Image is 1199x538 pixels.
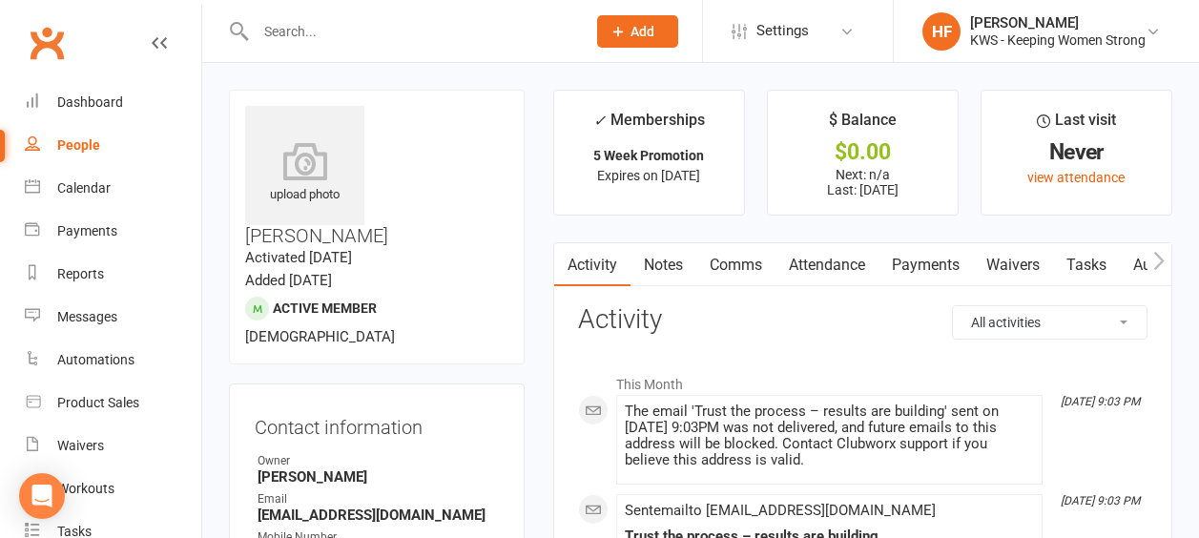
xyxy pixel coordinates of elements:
[57,481,114,496] div: Workouts
[578,364,1147,395] li: This Month
[258,452,499,470] div: Owner
[1037,108,1116,142] div: Last visit
[23,19,71,67] a: Clubworx
[258,490,499,508] div: Email
[57,137,100,153] div: People
[775,243,879,287] a: Attendance
[57,438,104,453] div: Waivers
[245,272,332,289] time: Added [DATE]
[245,249,352,266] time: Activated [DATE]
[973,243,1053,287] a: Waivers
[999,142,1154,162] div: Never
[554,243,631,287] a: Activity
[785,142,941,162] div: $0.00
[25,81,201,124] a: Dashboard
[593,108,705,143] div: Memberships
[245,142,364,205] div: upload photo
[25,339,201,382] a: Automations
[593,112,606,130] i: ✓
[25,167,201,210] a: Calendar
[25,467,201,510] a: Workouts
[829,108,897,142] div: $ Balance
[25,124,201,167] a: People
[625,502,936,519] span: Sent email to [EMAIL_ADDRESS][DOMAIN_NAME]
[970,31,1146,49] div: KWS - Keeping Women Strong
[593,148,704,163] strong: 5 Week Promotion
[25,424,201,467] a: Waivers
[19,473,65,519] div: Open Intercom Messenger
[597,168,700,183] span: Expires on [DATE]
[25,210,201,253] a: Payments
[258,507,499,524] strong: [EMAIL_ADDRESS][DOMAIN_NAME]
[57,180,111,196] div: Calendar
[25,382,201,424] a: Product Sales
[258,468,499,486] strong: [PERSON_NAME]
[1061,494,1140,507] i: [DATE] 9:03 PM
[250,18,572,45] input: Search...
[57,309,117,324] div: Messages
[597,15,678,48] button: Add
[57,352,134,367] div: Automations
[631,243,696,287] a: Notes
[1053,243,1120,287] a: Tasks
[1027,170,1125,185] a: view attendance
[625,403,1034,468] div: The email 'Trust the process – results are building' sent on [DATE] 9:03PM was not delivered, and...
[756,10,809,52] span: Settings
[970,14,1146,31] div: [PERSON_NAME]
[578,305,1147,335] h3: Activity
[57,94,123,110] div: Dashboard
[25,253,201,296] a: Reports
[245,328,395,345] span: [DEMOGRAPHIC_DATA]
[785,167,941,197] p: Next: n/a Last: [DATE]
[696,243,775,287] a: Comms
[25,296,201,339] a: Messages
[273,300,377,316] span: Active member
[57,223,117,238] div: Payments
[922,12,961,51] div: HF
[245,106,508,246] h3: [PERSON_NAME]
[57,395,139,410] div: Product Sales
[631,24,654,39] span: Add
[879,243,973,287] a: Payments
[1061,395,1140,408] i: [DATE] 9:03 PM
[57,266,104,281] div: Reports
[255,409,499,438] h3: Contact information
